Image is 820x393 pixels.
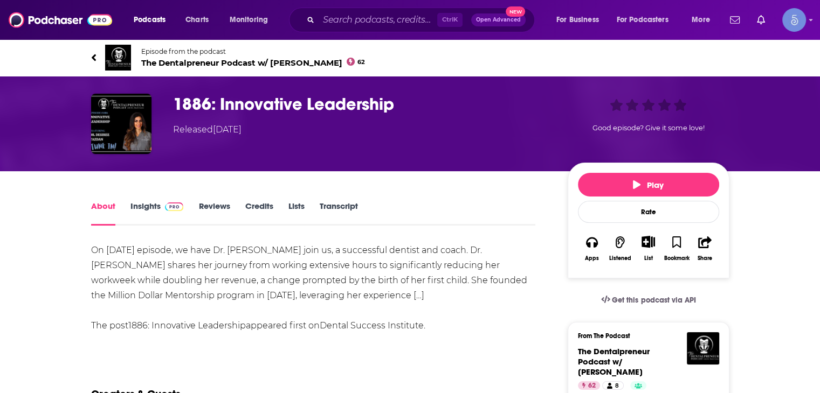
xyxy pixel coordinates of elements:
[615,381,619,391] span: 8
[556,12,599,27] span: For Business
[105,45,131,71] img: The Dentalpreneur Podcast w/ Dr. Mark Costes
[753,11,769,29] a: Show notifications dropdown
[634,229,662,268] div: Show More ButtonList
[319,201,357,226] a: Transcript
[320,320,424,331] a: Dental Success Institute
[612,296,695,305] span: Get this podcast via API
[222,11,282,29] button: open menu
[173,94,550,115] h1: 1886: Innovative Leadership
[9,10,112,30] img: Podchaser - Follow, Share and Rate Podcasts
[230,12,268,27] span: Monitoring
[663,229,691,268] button: Bookmark
[130,201,184,226] a: InsightsPodchaser Pro
[471,13,526,26] button: Open AdvancedNew
[726,11,744,29] a: Show notifications dropdown
[91,45,729,71] a: The Dentalpreneur Podcast w/ Dr. Mark CostesEpisode from the podcastThe Dentalpreneur Podcast w/ ...
[299,8,545,32] div: Search podcasts, credits, & more...
[602,381,623,390] a: 8
[692,12,710,27] span: More
[91,201,115,226] a: About
[357,60,365,65] span: 62
[782,8,806,32] button: Show profile menu
[664,255,689,262] div: Bookmark
[437,13,463,27] span: Ctrl K
[610,11,684,29] button: open menu
[506,6,525,17] span: New
[578,332,711,340] h3: From The Podcast
[592,124,705,132] span: Good episode? Give it some love!
[617,12,669,27] span: For Podcasters
[319,11,437,29] input: Search podcasts, credits, & more...
[185,12,209,27] span: Charts
[585,255,599,262] div: Apps
[134,12,166,27] span: Podcasts
[578,173,719,196] button: Play
[633,180,664,190] span: Play
[684,11,723,29] button: open menu
[588,381,596,391] span: 62
[91,243,536,333] div: On [DATE] episode, we have Dr. [PERSON_NAME] join us, a successful dentist and coach. Dr. [PERSON...
[476,17,521,23] span: Open Advanced
[644,255,653,262] div: List
[578,381,600,390] a: 62
[549,11,612,29] button: open menu
[578,229,606,268] button: Apps
[687,332,719,364] img: The Dentalpreneur Podcast w/ Dr. Mark Costes
[173,123,242,136] div: Released [DATE]
[592,287,705,313] a: Get this podcast via API
[637,236,659,248] button: Show More Button
[606,229,634,268] button: Listened
[578,201,719,223] div: Rate
[288,201,304,226] a: Lists
[198,201,230,226] a: Reviews
[578,346,650,377] a: The Dentalpreneur Podcast w/ Dr. Mark Costes
[128,320,246,331] a: 1886: Innovative Leadership
[609,255,631,262] div: Listened
[245,201,273,226] a: Credits
[141,47,366,55] span: Episode from the podcast
[178,11,215,29] a: Charts
[91,94,151,154] img: 1886: Innovative Leadership
[782,8,806,32] span: Logged in as Spiral5-G1
[126,11,180,29] button: open menu
[698,255,712,262] div: Share
[782,8,806,32] img: User Profile
[141,58,366,68] span: The Dentalpreneur Podcast w/ [PERSON_NAME]
[165,202,184,211] img: Podchaser Pro
[691,229,719,268] button: Share
[578,346,650,377] span: The Dentalpreneur Podcast w/ [PERSON_NAME]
